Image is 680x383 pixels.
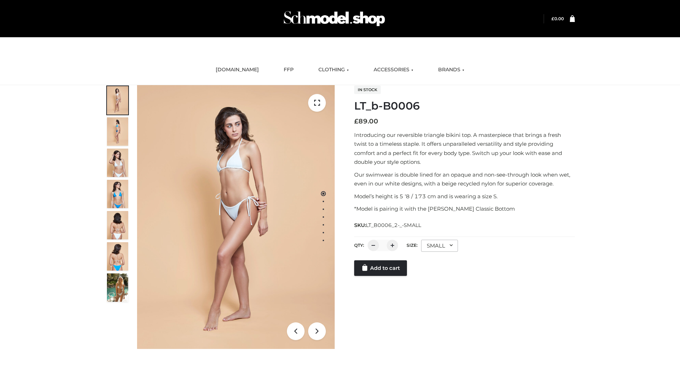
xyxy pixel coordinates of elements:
span: In stock [354,85,381,94]
label: Size: [407,243,418,248]
img: ArielClassicBikiniTop_CloudNine_AzureSky_OW114ECO_3-scaled.jpg [107,149,128,177]
h1: LT_b-B0006 [354,100,575,112]
p: Our swimwear is double lined for an opaque and non-see-through look when wet, even in our white d... [354,170,575,188]
a: [DOMAIN_NAME] [210,62,264,78]
p: Introducing our reversible triangle bikini top. A masterpiece that brings a fresh twist to a time... [354,131,575,167]
img: ArielClassicBikiniTop_CloudNine_AzureSky_OW114ECO_1-scaled.jpg [107,86,128,115]
label: QTY: [354,243,364,248]
div: SMALL [421,240,458,252]
img: ArielClassicBikiniTop_CloudNine_AzureSky_OW114ECO_2-scaled.jpg [107,117,128,146]
bdi: 0.00 [551,16,564,21]
a: Add to cart [354,260,407,276]
img: ArielClassicBikiniTop_CloudNine_AzureSky_OW114ECO_1 [137,85,335,349]
span: £ [354,117,358,125]
span: LT_B0006_2-_-SMALL [366,222,421,228]
img: Schmodel Admin 964 [281,5,387,33]
a: BRANDS [433,62,470,78]
a: £0.00 [551,16,564,21]
a: FFP [278,62,299,78]
img: ArielClassicBikiniTop_CloudNine_AzureSky_OW114ECO_8-scaled.jpg [107,242,128,271]
p: Model’s height is 5 ‘8 / 173 cm and is wearing a size S. [354,192,575,201]
span: SKU: [354,221,422,229]
img: ArielClassicBikiniTop_CloudNine_AzureSky_OW114ECO_7-scaled.jpg [107,211,128,239]
a: CLOTHING [313,62,354,78]
span: £ [551,16,554,21]
p: *Model is pairing it with the [PERSON_NAME] Classic Bottom [354,204,575,213]
a: ACCESSORIES [368,62,419,78]
bdi: 89.00 [354,117,378,125]
img: ArielClassicBikiniTop_CloudNine_AzureSky_OW114ECO_4-scaled.jpg [107,180,128,208]
img: Arieltop_CloudNine_AzureSky2.jpg [107,273,128,302]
